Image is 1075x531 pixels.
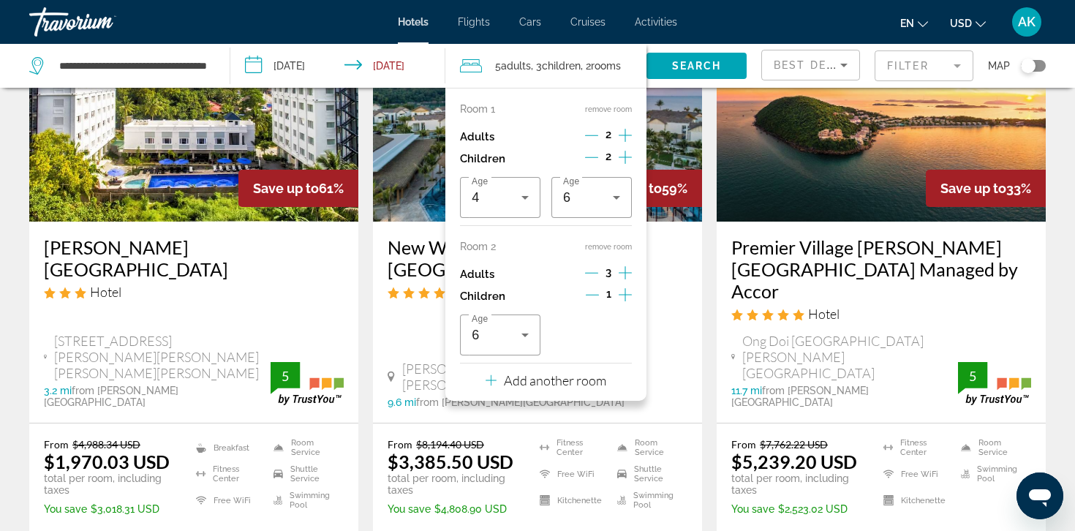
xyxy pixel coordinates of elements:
span: Age [472,177,488,187]
span: You save [44,503,87,515]
li: Swimming Pool [266,491,344,510]
span: from [PERSON_NAME][GEOGRAPHIC_DATA] [416,396,625,408]
a: Hotels [398,16,429,28]
p: total per room, including taxes [731,472,865,496]
span: 2 [606,129,611,140]
p: total per room, including taxes [44,472,178,496]
mat-select: Sort by [774,56,848,74]
span: 6 [472,328,480,342]
button: Change language [900,12,928,34]
div: 5 star Hotel [731,306,1031,322]
button: Toggle map [1010,59,1046,72]
span: Ong Doi [GEOGRAPHIC_DATA] [PERSON_NAME][GEOGRAPHIC_DATA] [742,333,958,381]
p: Room 2 [460,241,496,252]
span: You save [388,503,431,515]
li: Shuttle Service [266,464,344,483]
span: 9.6 mi [388,396,416,408]
button: Check-in date: Jan 5, 2026 Check-out date: Jan 15, 2026 [230,44,446,88]
p: $3,018.31 USD [44,503,178,515]
div: 5 [958,367,987,385]
p: $4,808.90 USD [388,503,521,515]
li: Room Service [266,438,344,457]
span: 11.7 mi [731,385,762,396]
span: Hotel [808,306,840,322]
li: Swimming Pool [954,464,1031,483]
span: 3.2 mi [44,385,72,396]
span: from [PERSON_NAME][GEOGRAPHIC_DATA] [44,385,178,408]
div: 5 [271,367,300,385]
span: Save up to [253,181,319,196]
button: Search [646,53,747,79]
span: 1 [606,288,611,300]
img: trustyou-badge.svg [271,362,344,405]
iframe: Кнопка запуска окна обмена сообщениями [1016,472,1063,519]
span: , 3 [531,56,581,76]
li: Kitchenette [876,491,954,510]
button: Filter [875,50,973,82]
div: 3 star Hotel [44,284,344,300]
p: Add another room [504,372,606,388]
button: Increment adults [619,263,632,285]
li: Free WiFi [876,464,954,483]
div: 33% [926,170,1046,207]
span: Age [472,315,488,324]
span: Cruises [570,16,606,28]
ins: $1,970.03 USD [44,451,170,472]
del: $7,762.22 USD [760,438,828,451]
li: Room Service [954,438,1031,457]
span: Map [988,56,1010,76]
li: Breakfast [189,438,266,457]
span: Age [563,177,579,187]
span: , 2 [581,56,621,76]
span: From [44,438,69,451]
span: Search [672,60,722,72]
button: Travelers: 5 adults, 3 children [445,44,646,88]
a: Premier Village [PERSON_NAME][GEOGRAPHIC_DATA] Managed by Accor [731,236,1031,302]
a: New World [PERSON_NAME][GEOGRAPHIC_DATA] [388,236,687,280]
ins: $3,385.50 USD [388,451,513,472]
button: Decrement children [585,150,598,167]
span: USD [950,18,972,29]
ins: $5,239.20 USD [731,451,857,472]
li: Kitchenette [532,491,610,510]
span: 2 [606,151,611,162]
span: Adults [501,60,531,72]
span: en [900,18,914,29]
a: [PERSON_NAME][GEOGRAPHIC_DATA] [44,236,344,280]
a: Activities [635,16,677,28]
li: Swimming Pool [610,491,687,510]
div: 5 star Hotel [388,284,687,300]
button: Increment children [619,148,632,170]
a: Cars [519,16,541,28]
img: trustyou-badge.svg [958,362,1031,405]
button: User Menu [1008,7,1046,37]
button: Decrement adults [585,128,598,146]
span: 4 [472,190,480,205]
span: [PERSON_NAME] Beach An Thoi, [PERSON_NAME] [402,361,687,393]
span: 3 [606,266,611,278]
p: Children [460,153,505,165]
a: Flights [458,16,490,28]
p: Room 1 [460,103,495,115]
p: Adults [460,131,494,143]
button: Decrement children [586,287,599,305]
span: Best Deals [774,59,850,71]
li: Fitness Center [876,438,954,457]
li: Free WiFi [532,464,610,483]
button: Add another room [486,364,606,393]
span: [STREET_ADDRESS][PERSON_NAME][PERSON_NAME][PERSON_NAME][PERSON_NAME] [54,333,271,381]
p: Adults [460,268,494,281]
li: Shuttle Service [610,464,687,483]
span: from [PERSON_NAME][GEOGRAPHIC_DATA] [731,385,869,408]
span: Hotel [90,284,121,300]
li: Fitness Center [532,438,610,457]
p: Children [460,290,505,303]
div: 61% [238,170,358,207]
